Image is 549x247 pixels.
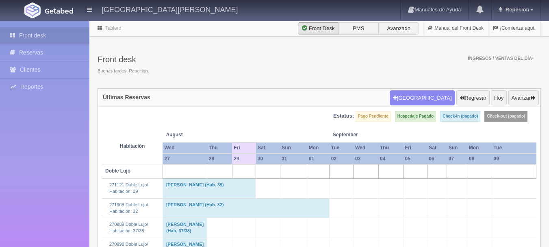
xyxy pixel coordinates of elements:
[488,20,540,36] a: ¡Comienza aquí!
[440,111,480,122] label: Check-in (pagado)
[163,142,207,153] th: Wed
[354,153,378,164] th: 03
[491,90,507,106] button: Hoy
[24,2,41,18] img: Getabed
[467,142,492,153] th: Mon
[330,142,354,153] th: Tue
[45,8,73,14] img: Getabed
[98,68,149,74] span: Buenas tardes, Repecion.
[163,153,207,164] th: 27
[404,142,427,153] th: Fri
[354,142,378,153] th: Wed
[333,112,354,120] label: Estatus:
[467,153,492,164] th: 08
[503,7,529,13] span: Repecion
[330,153,354,164] th: 02
[98,55,149,64] h3: Front desk
[378,153,404,164] th: 04
[427,153,447,164] th: 06
[280,153,307,164] th: 31
[298,22,339,35] label: Front Desk
[447,153,467,164] th: 07
[307,153,330,164] th: 01
[166,131,229,138] span: August
[307,142,330,153] th: Mon
[390,90,455,106] button: [GEOGRAPHIC_DATA]
[102,4,238,14] h4: [GEOGRAPHIC_DATA][PERSON_NAME]
[492,142,536,153] th: Tue
[207,142,232,153] th: Thu
[280,142,307,153] th: Sun
[256,153,280,164] th: 30
[338,22,379,35] label: PMS
[378,22,419,35] label: Avanzado
[427,142,447,153] th: Sat
[356,111,391,122] label: Pago Pendiente
[120,143,145,149] strong: Habitación
[484,111,527,122] label: Check-out (pagado)
[492,153,536,164] th: 09
[232,142,256,153] th: Fri
[456,90,489,106] button: Regresar
[378,142,404,153] th: Thu
[163,218,207,238] td: [PERSON_NAME] (Hab. 37/38)
[423,20,488,36] a: Manual del Front Desk
[508,90,539,106] button: Avanzar
[468,56,534,61] span: Ingresos / Ventas del día
[447,142,467,153] th: Sun
[404,153,427,164] th: 05
[103,94,150,101] h4: Últimas Reservas
[207,153,232,164] th: 28
[109,202,148,214] a: 271908 Doble Lujo/Habitación: 32
[395,111,436,122] label: Hospedaje Pagado
[163,179,256,198] td: [PERSON_NAME] (Hab. 39)
[163,198,329,218] td: [PERSON_NAME] (Hab. 32)
[333,131,375,138] span: September
[109,182,148,194] a: 271121 Doble Lujo/Habitación: 39
[109,222,148,233] a: 270989 Doble Lujo/Habitación: 37/38
[256,142,280,153] th: Sat
[105,168,130,174] b: Doble Lujo
[105,25,121,31] a: Tablero
[232,153,256,164] th: 29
